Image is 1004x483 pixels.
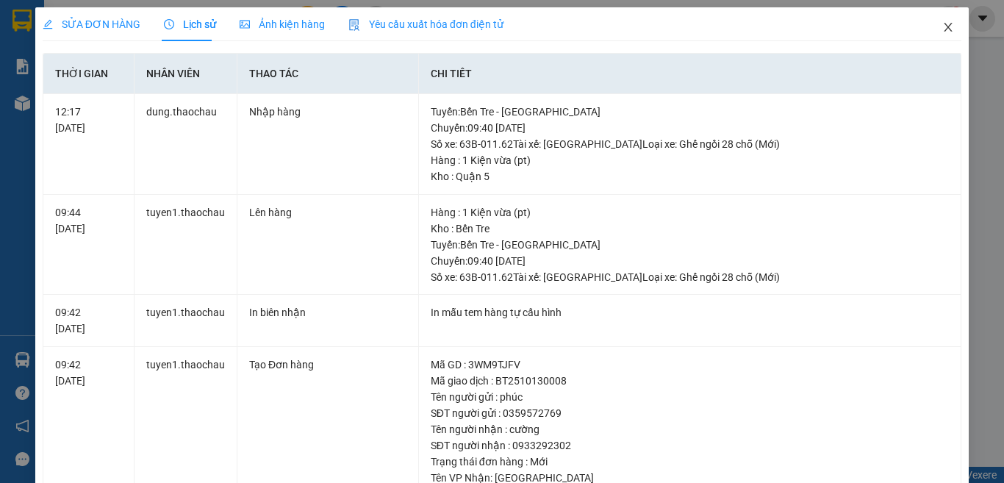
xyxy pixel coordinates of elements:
div: Nhập hàng [249,104,406,120]
div: 09:42 [DATE] [55,304,122,337]
th: Thao tác [237,54,419,94]
th: Thời gian [43,54,135,94]
span: Ảnh kiện hàng [240,18,325,30]
td: dung.thaochau [135,94,237,195]
div: Hàng : 1 Kiện vừa (pt) [431,152,949,168]
div: 09:44 [DATE] [55,204,122,237]
div: Hàng : 1 Kiện vừa (pt) [431,204,949,221]
td: tuyen1.thaochau [135,195,237,296]
div: 12:17 [DATE] [55,104,122,136]
th: Chi tiết [419,54,961,94]
div: Trạng thái đơn hàng : Mới [431,454,949,470]
div: Mã giao dịch : BT2510130008 [431,373,949,389]
div: SĐT người nhận : 0933292302 [431,437,949,454]
div: In mẫu tem hàng tự cấu hình [431,304,949,321]
div: Tên người nhận : cường [431,421,949,437]
span: edit [43,19,53,29]
div: 09:42 [DATE] [55,357,122,389]
div: Tên người gửi : phúc [431,389,949,405]
button: Close [928,7,969,49]
span: Yêu cầu xuất hóa đơn điện tử [348,18,503,30]
div: Tuyến : Bến Tre - [GEOGRAPHIC_DATA] Chuyến: 09:40 [DATE] Số xe: 63B-011.62 Tài xế: [GEOGRAPHIC_DA... [431,104,949,152]
div: Tạo Đơn hàng [249,357,406,373]
div: Lên hàng [249,204,406,221]
span: Lịch sử [164,18,216,30]
div: Kho : Bến Tre [431,221,949,237]
span: clock-circle [164,19,174,29]
span: picture [240,19,250,29]
img: icon [348,19,360,31]
div: Kho : Quận 5 [431,168,949,185]
th: Nhân viên [135,54,237,94]
div: SĐT người gửi : 0359572769 [431,405,949,421]
span: close [942,21,954,33]
div: In biên nhận [249,304,406,321]
td: tuyen1.thaochau [135,295,237,347]
div: Tuyến : Bến Tre - [GEOGRAPHIC_DATA] Chuyến: 09:40 [DATE] Số xe: 63B-011.62 Tài xế: [GEOGRAPHIC_DA... [431,237,949,285]
div: Mã GD : 3WM9TJFV [431,357,949,373]
span: SỬA ĐƠN HÀNG [43,18,140,30]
